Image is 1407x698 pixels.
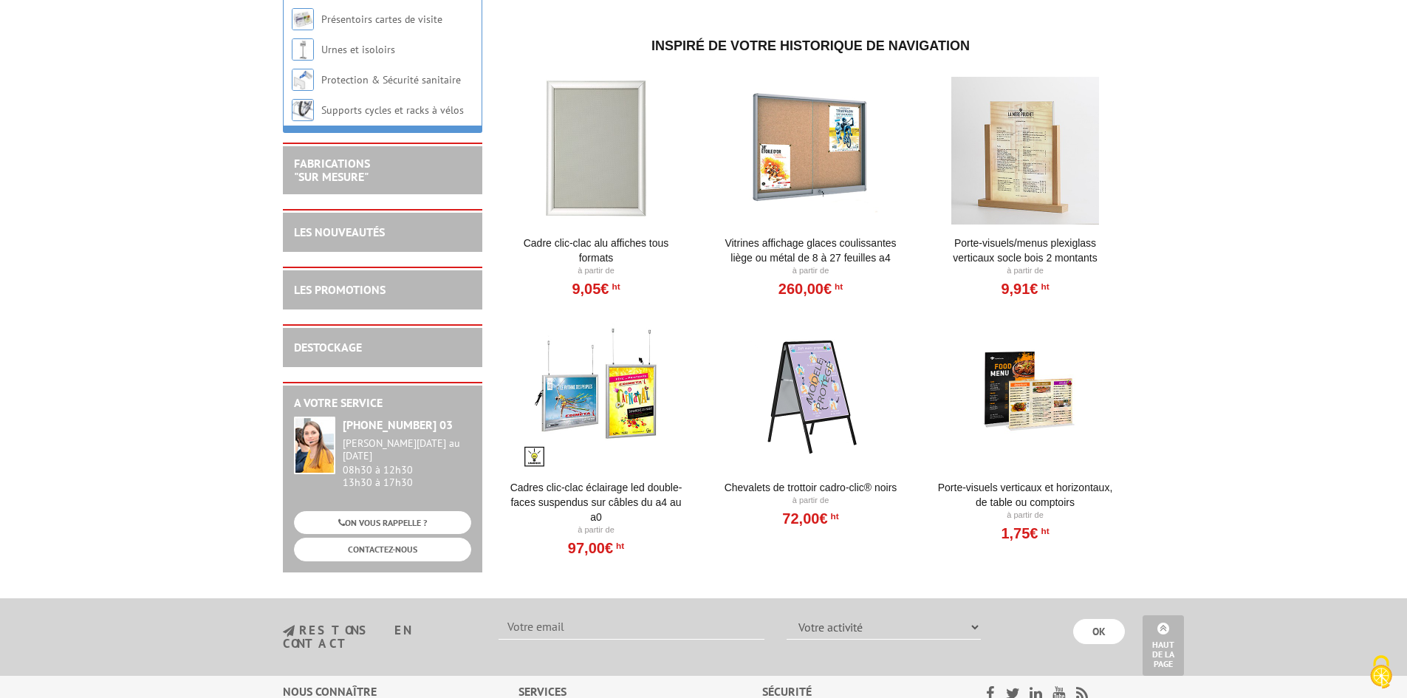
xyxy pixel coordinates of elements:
sup: HT [1038,526,1049,536]
p: À partir de [719,265,902,277]
a: 9,05€HT [572,284,620,293]
h3: restons en contact [283,624,477,650]
a: FABRICATIONS"Sur Mesure" [294,156,370,184]
a: 1,75€HT [1001,529,1049,538]
button: Cookies (fenêtre modale) [1355,648,1407,698]
a: Cadre Clic-Clac Alu affiches tous formats [505,236,688,265]
a: 9,91€HT [1001,284,1049,293]
sup: HT [1038,281,1049,292]
input: OK [1073,619,1125,644]
a: Haut de la page [1143,615,1184,676]
sup: HT [832,281,843,292]
img: Présentoirs cartes de visite [292,8,314,30]
sup: HT [613,541,624,551]
a: DESTOCKAGE [294,340,362,355]
p: À partir de [505,265,688,277]
a: Porte-visuels verticaux et horizontaux, de table ou comptoirs [934,480,1117,510]
a: Vitrines affichage glaces coulissantes liège ou métal de 8 à 27 feuilles A4 [719,236,902,265]
a: 72,00€HT [782,514,838,523]
strong: [PHONE_NUMBER] 03 [343,417,453,432]
img: newsletter.jpg [283,625,295,637]
a: 97,00€HT [568,544,624,552]
span: Inspiré de votre historique de navigation [651,38,970,53]
a: Chevalets de trottoir Cadro-Clic® Noirs [719,480,902,495]
input: Votre email [499,615,764,640]
p: À partir de [719,495,902,507]
a: CONTACTEZ-NOUS [294,538,471,561]
img: Cookies (fenêtre modale) [1363,654,1400,691]
a: Supports cycles et racks à vélos [321,103,464,117]
a: ON VOUS RAPPELLE ? [294,511,471,534]
p: À partir de [505,524,688,536]
img: widget-service.jpg [294,417,335,474]
a: LES NOUVEAUTÉS [294,225,385,239]
p: À partir de [934,265,1117,277]
a: LES PROMOTIONS [294,282,386,297]
h2: A votre service [294,397,471,410]
a: Protection & Sécurité sanitaire [321,73,461,86]
div: 08h30 à 12h30 13h30 à 17h30 [343,437,471,488]
img: Urnes et isoloirs [292,38,314,61]
p: À partir de [934,510,1117,521]
a: Présentoirs cartes de visite [321,13,442,26]
a: Cadres clic-clac éclairage LED double-faces suspendus sur câbles du A4 au A0 [505,480,688,524]
a: 260,00€HT [778,284,843,293]
sup: HT [609,281,620,292]
img: Protection & Sécurité sanitaire [292,69,314,91]
sup: HT [828,511,839,521]
a: Urnes et isoloirs [321,43,395,56]
img: Supports cycles et racks à vélos [292,99,314,121]
div: [PERSON_NAME][DATE] au [DATE] [343,437,471,462]
a: Porte-Visuels/Menus Plexiglass Verticaux Socle Bois 2 Montants [934,236,1117,265]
